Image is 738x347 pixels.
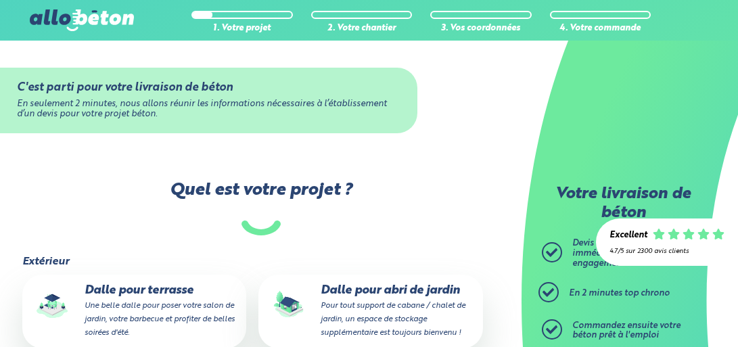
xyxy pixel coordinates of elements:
[191,24,293,34] div: 1. Votre projet
[569,289,670,298] span: En 2 minutes top chrono
[32,284,75,327] img: final_use.values.terrace
[321,302,465,337] small: Pour tout support de cabane / chalet de jardin, un espace de stockage supplémentaire est toujours...
[609,248,724,255] div: 4.7/5 sur 2300 avis clients
[32,284,237,339] p: Dalle pour terrasse
[30,9,134,31] img: allobéton
[550,24,651,34] div: 4. Votre commande
[311,24,413,34] div: 2. Votre chantier
[21,181,501,235] label: Quel est votre projet ?
[17,99,400,119] div: En seulement 2 minutes, nous allons réunir les informations nécessaires à l’établissement d’un de...
[430,24,532,34] div: 3. Vos coordonnées
[572,239,670,267] span: Devis gratuit, calculé immédiatement et sans engagement
[609,231,647,241] div: Excellent
[618,294,723,332] iframe: Help widget launcher
[268,284,311,327] img: final_use.values.garden_shed
[17,81,400,94] div: C'est parti pour votre livraison de béton
[268,284,474,339] p: Dalle pour abri de jardin
[85,302,235,337] small: Une belle dalle pour poser votre salon de jardin, votre barbecue et profiter de belles soirées d'...
[22,256,69,268] legend: Extérieur
[545,185,701,223] p: Votre livraison de béton
[572,321,681,340] span: Commandez ensuite votre béton prêt à l'emploi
